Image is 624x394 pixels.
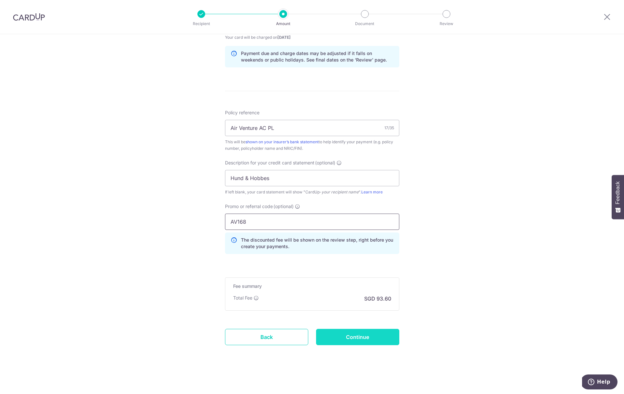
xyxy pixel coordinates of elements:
[225,203,273,210] span: Promo or referral code
[316,329,399,345] input: Continue
[341,21,389,27] p: Document
[277,35,291,40] span: [DATE]
[615,181,621,204] span: Feedback
[225,189,399,195] div: If left blank, your card statement will show "CardUp- ".
[273,203,294,210] span: (optional)
[384,125,394,131] div: 17/35
[364,295,391,303] p: SGD 93.60
[422,21,471,27] p: Review
[241,50,394,63] p: Payment due and charge dates may be adjusted if it falls on weekends or public holidays. See fina...
[582,374,617,391] iframe: Opens a widget where you can find more information
[612,175,624,219] button: Feedback - Show survey
[225,139,399,152] div: This will be to help identify your payment (e.g. policy number, policyholder name and NRIC/FIN).
[233,283,391,289] h5: Fee summary
[225,170,399,186] input: Example: Rent
[246,139,319,144] a: shown on your insurer’s bank statement
[322,190,359,194] i: your recipient name
[225,329,308,345] a: Back
[233,295,252,301] p: Total Fee
[259,21,307,27] p: Amount
[361,190,383,194] a: Learn more
[225,34,308,41] span: Your card will be charged on
[241,237,394,250] p: The discounted fee will be shown on the review step, right before you create your payments.
[225,160,314,166] span: Description for your credit card statement
[225,109,259,116] label: Policy reference
[315,160,335,166] span: (optional)
[177,21,225,27] p: Recipient
[13,13,45,21] img: CardUp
